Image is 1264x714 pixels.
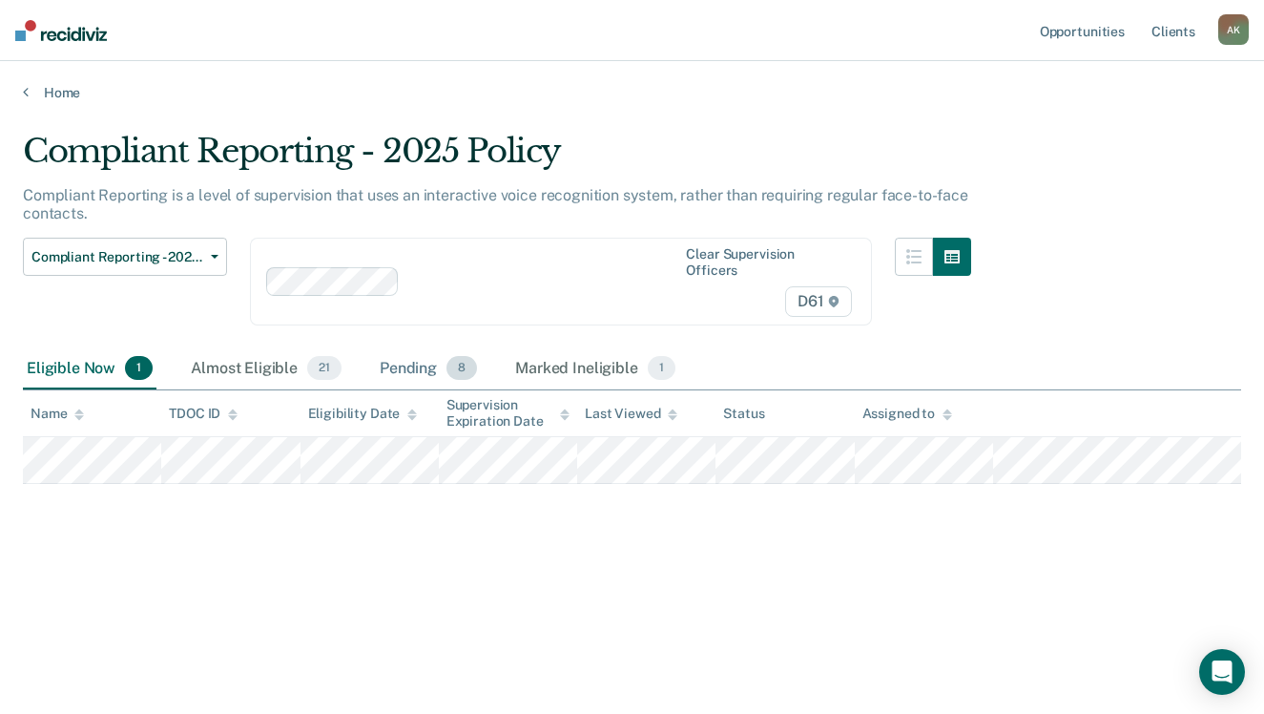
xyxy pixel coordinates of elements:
[31,249,203,265] span: Compliant Reporting - 2025 Policy
[308,406,418,422] div: Eligibility Date
[23,132,971,186] div: Compliant Reporting - 2025 Policy
[187,348,345,390] div: Almost Eligible21
[585,406,677,422] div: Last Viewed
[15,20,107,41] img: Recidiviz
[125,356,153,381] span: 1
[169,406,238,422] div: TDOC ID
[23,84,1241,101] a: Home
[446,356,477,381] span: 8
[785,286,851,317] span: D61
[723,406,764,422] div: Status
[648,356,675,381] span: 1
[1199,649,1245,695] div: Open Intercom Messenger
[23,186,968,222] p: Compliant Reporting is a level of supervision that uses an interactive voice recognition system, ...
[376,348,481,390] div: Pending8
[862,406,952,422] div: Assigned to
[446,397,570,430] div: Supervision Expiration Date
[31,406,84,422] div: Name
[511,348,679,390] div: Marked Ineligible1
[686,246,847,279] div: Clear supervision officers
[1218,14,1249,45] button: AK
[1218,14,1249,45] div: A K
[23,348,156,390] div: Eligible Now1
[23,238,227,276] button: Compliant Reporting - 2025 Policy
[307,356,342,381] span: 21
